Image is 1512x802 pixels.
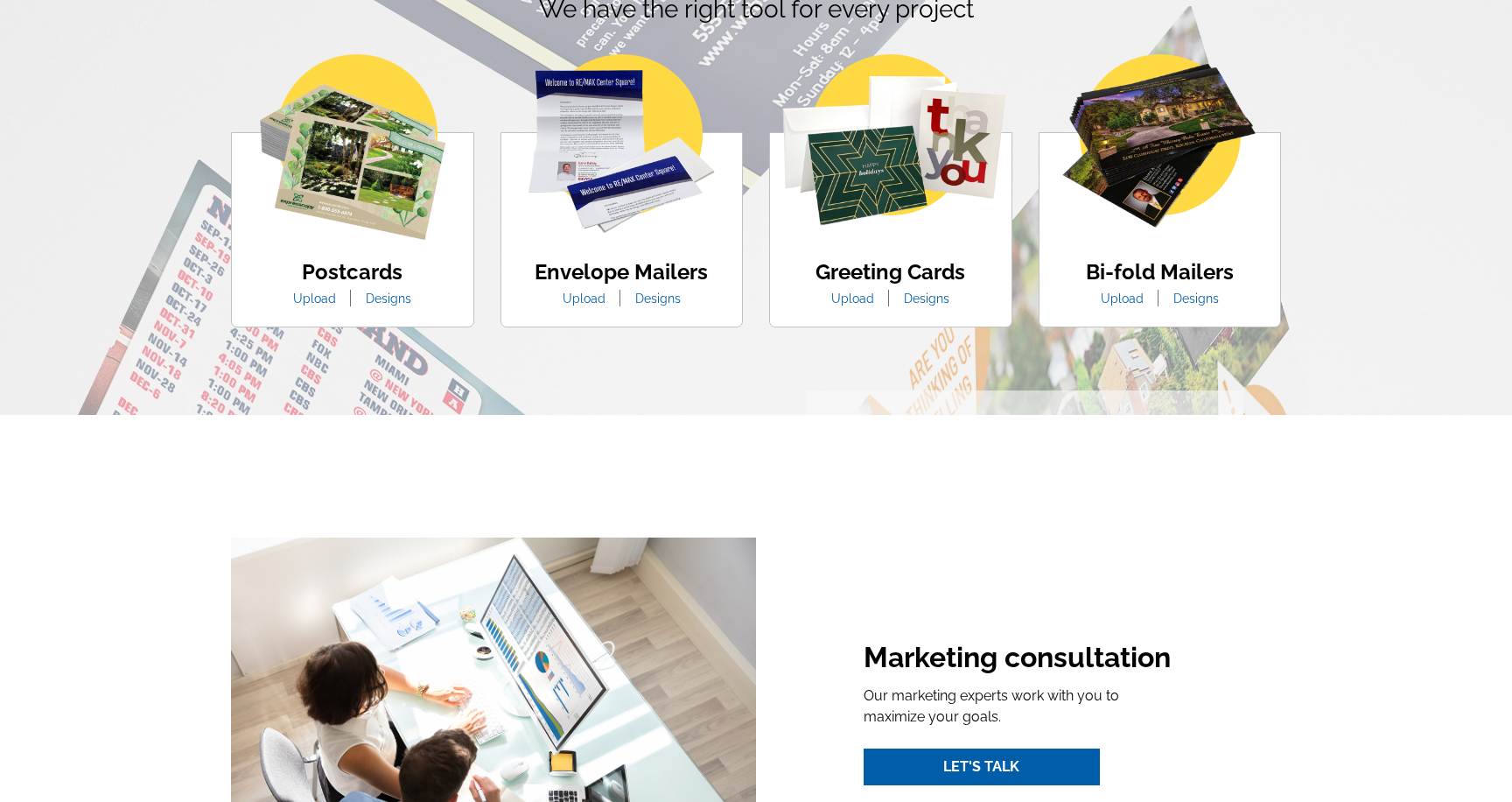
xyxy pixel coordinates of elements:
a: Designs [891,292,962,306]
a: Upload [1088,292,1157,306]
img: greeting-cards.png [775,54,1006,227]
a: Upload [549,292,619,306]
p: Our marketing experts work with you to maximize your goals. [864,686,1174,728]
h2: Marketing consultation [864,641,1174,678]
h4: Postcards [280,260,424,285]
iframe: LiveChat chat widget [1162,395,1512,802]
img: postcards.png [260,54,445,240]
img: bio-fold-mailer.png [1060,54,1259,230]
a: Designs [353,292,424,306]
a: Designs [622,292,694,306]
img: envelope-mailer.png [528,54,715,233]
h4: Envelope Mailers [535,260,708,285]
a: Upload [818,292,887,306]
h4: Greeting Cards [815,260,965,285]
a: Let's Talk [864,749,1100,785]
h4: Bi-fold Mailers [1086,260,1234,285]
a: Upload [280,292,349,306]
a: Designs [1160,292,1232,306]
